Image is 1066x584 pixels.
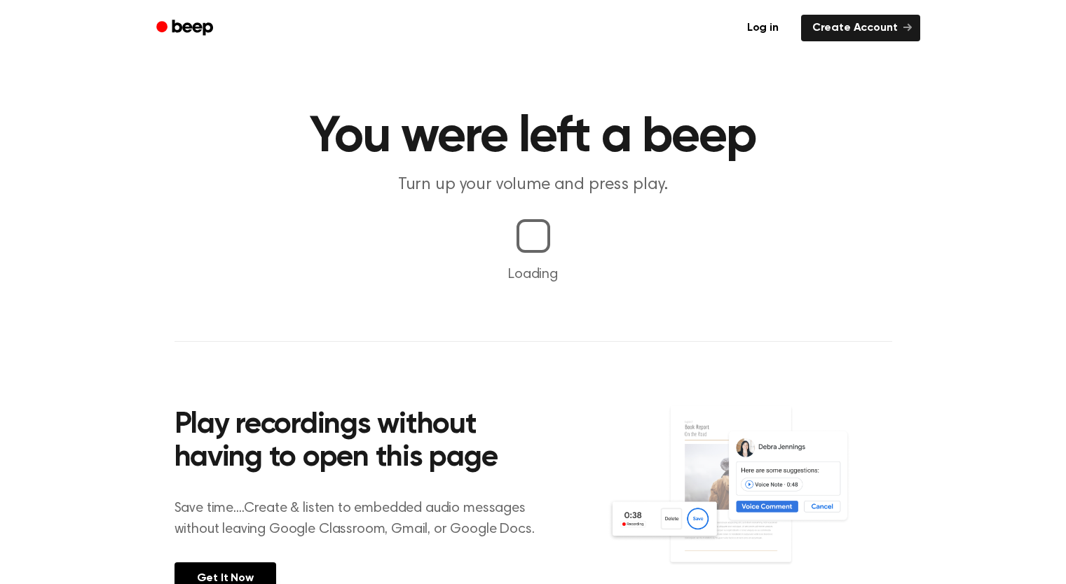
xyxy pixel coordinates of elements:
[175,498,552,540] p: Save time....Create & listen to embedded audio messages without leaving Google Classroom, Gmail, ...
[175,409,552,475] h2: Play recordings without having to open this page
[175,112,892,162] h1: You were left a beep
[801,15,920,41] a: Create Account
[264,174,802,197] p: Turn up your volume and press play.
[733,12,793,44] a: Log in
[146,15,226,42] a: Beep
[17,264,1049,285] p: Loading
